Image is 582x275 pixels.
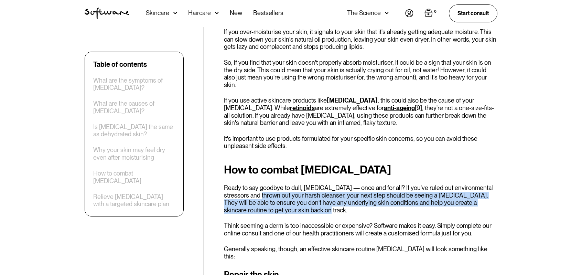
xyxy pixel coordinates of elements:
p: Think seeming a derm is too inaccessible or expensive? Software makes it easy. Simply complete ou... [224,222,497,237]
h2: How to combat [MEDICAL_DATA] [224,163,497,176]
a: Start consult [449,4,497,22]
a: Relieve [MEDICAL_DATA] with a targeted skincare plan [93,193,175,208]
p: It's important to use products formulated for your specific skin concerns, so you can avoid these... [224,135,497,150]
div: Table of contents [93,60,147,68]
p: Ready to say goodbye to dull, [MEDICAL_DATA] — once and for all? If you've ruled out environmenta... [224,184,497,214]
a: [MEDICAL_DATA] [327,97,378,104]
a: Open empty cart [424,9,438,18]
p: If you over-moisturise your skin, it signals to your skin that it's already getting adequate mois... [224,28,497,51]
p: So, if you find that your skin doesn't properly absorb moisturiser, it could be a sign that your ... [224,59,497,88]
p: If you use active skincare products like , this could also be the cause of your [MEDICAL_DATA]. W... [224,97,497,126]
img: arrow down [385,10,389,17]
div: Haircare [188,10,211,17]
img: Software Logo [85,8,129,19]
img: arrow down [173,10,177,17]
div: The Science [347,10,381,17]
img: arrow down [215,10,219,17]
div: Skincare [146,10,169,17]
a: home [85,8,129,19]
a: What are the symptoms of [MEDICAL_DATA]? [93,77,175,92]
div: 0 [433,9,438,15]
a: retinoids [290,104,315,112]
a: Is [MEDICAL_DATA] the same as dehydrated skin? [93,123,175,138]
a: What are the causes of [MEDICAL_DATA]? [93,100,175,115]
a: anti-ageing [384,104,415,112]
a: Why your skin may feel dry even after moisturising [93,147,175,161]
p: Generally speaking, though, an effective skincare routine [MEDICAL_DATA] will look something like... [224,245,497,260]
a: How to combat [MEDICAL_DATA] [93,170,175,184]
